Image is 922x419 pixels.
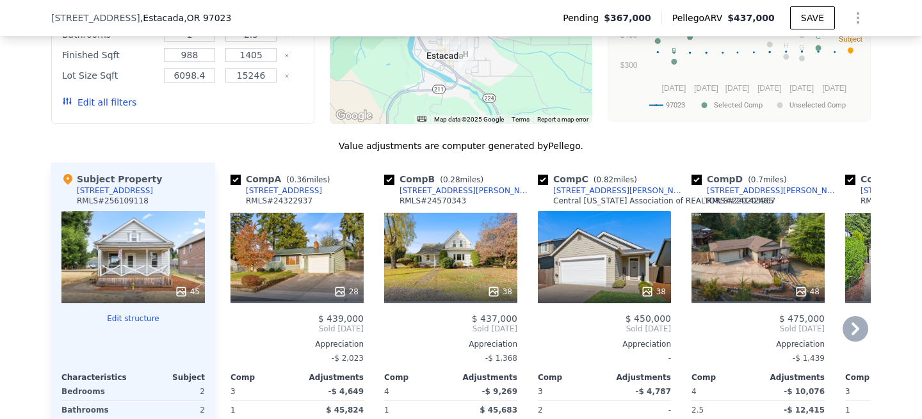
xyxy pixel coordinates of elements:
[751,175,763,184] span: 0.7
[443,175,460,184] span: 0.28
[799,43,805,51] text: G
[538,339,671,349] div: Appreciation
[77,196,149,206] div: RMLS # 256109118
[133,372,205,383] div: Subject
[51,139,871,152] div: Value adjustments are computer generated by Pellego .
[795,285,820,298] div: 48
[662,84,686,93] text: [DATE]
[472,313,517,324] span: $ 437,000
[538,186,686,196] a: [STREET_ADDRESS][PERSON_NAME]
[451,372,517,383] div: Adjustments
[136,401,205,419] div: 2
[816,33,821,40] text: C
[284,53,289,58] button: Clear
[779,313,825,324] span: $ 475,000
[453,29,467,51] div: 190 SE Shafford St
[140,12,232,24] span: , Estacada
[230,339,364,349] div: Appreciation
[757,84,782,93] text: [DATE]
[588,175,642,184] span: ( miles)
[443,27,457,49] div: 138 SE Main St
[333,107,375,124] a: Open this area in Google Maps (opens a new window)
[246,186,322,196] div: [STREET_ADDRESS]
[641,285,666,298] div: 38
[485,354,517,363] span: -$ 1,368
[334,285,359,298] div: 28
[691,387,697,396] span: 4
[400,196,466,206] div: RMLS # 24570343
[384,339,517,349] div: Appreciation
[707,196,773,206] div: RMLS # 24142465
[839,35,862,43] text: Subject
[691,372,758,383] div: Comp
[384,173,489,186] div: Comp B
[51,12,140,24] span: [STREET_ADDRESS]
[727,13,775,23] span: $437,000
[384,324,517,334] span: Sold [DATE]
[175,285,200,298] div: 45
[691,339,825,349] div: Appreciation
[563,12,604,24] span: Pending
[434,116,504,123] span: Map data ©2025 Google
[297,372,364,383] div: Adjustments
[384,186,533,196] a: [STREET_ADDRESS][PERSON_NAME]
[604,372,671,383] div: Adjustments
[61,372,133,383] div: Characteristics
[636,387,671,396] span: -$ 4,787
[707,186,840,196] div: [STREET_ADDRESS][PERSON_NAME]
[626,313,671,324] span: $ 450,000
[458,48,473,70] div: 731 SE Forest Glen Rd
[384,401,448,419] div: 1
[333,107,375,124] img: Google
[435,175,489,184] span: ( miles)
[318,313,364,324] span: $ 439,000
[553,196,776,206] div: Central [US_STATE] Association of REALTORS # 220203967
[328,387,364,396] span: -$ 4,649
[512,116,530,123] a: Terms (opens in new tab)
[230,372,297,383] div: Comp
[845,5,871,31] button: Show Options
[790,6,835,29] button: SAVE
[184,13,231,23] span: , OR 97023
[417,116,426,122] button: Keyboard shortcuts
[537,116,588,123] a: Report a map error
[691,324,825,334] span: Sold [DATE]
[326,406,364,415] span: $ 45,824
[538,401,602,419] div: 2
[538,372,604,383] div: Comp
[62,96,136,109] button: Edit all filters
[845,387,850,396] span: 3
[691,401,756,419] div: 2.5
[620,31,638,40] text: $400
[553,186,686,196] div: [STREET_ADDRESS][PERSON_NAME]
[845,372,912,383] div: Comp
[596,175,613,184] span: 0.82
[284,74,289,79] button: Clear
[538,349,671,367] div: -
[694,84,718,93] text: [DATE]
[725,84,750,93] text: [DATE]
[691,173,792,186] div: Comp D
[538,387,543,396] span: 3
[743,175,791,184] span: ( miles)
[793,354,825,363] span: -$ 1,439
[620,61,638,70] text: $300
[61,173,162,186] div: Subject Property
[281,175,335,184] span: ( miles)
[822,84,846,93] text: [DATE]
[62,67,156,84] div: Lot Size Sqft
[538,173,642,186] div: Comp C
[62,46,156,64] div: Finished Sqft
[845,401,909,419] div: 1
[61,313,205,324] button: Edit structure
[61,401,131,419] div: Bathrooms
[487,285,512,298] div: 38
[384,372,451,383] div: Comp
[230,324,364,334] span: Sold [DATE]
[784,387,825,396] span: -$ 10,076
[482,387,517,396] span: -$ 9,269
[789,101,846,109] text: Unselected Comp
[230,387,236,396] span: 3
[604,12,651,24] span: $367,000
[666,101,685,109] text: 97023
